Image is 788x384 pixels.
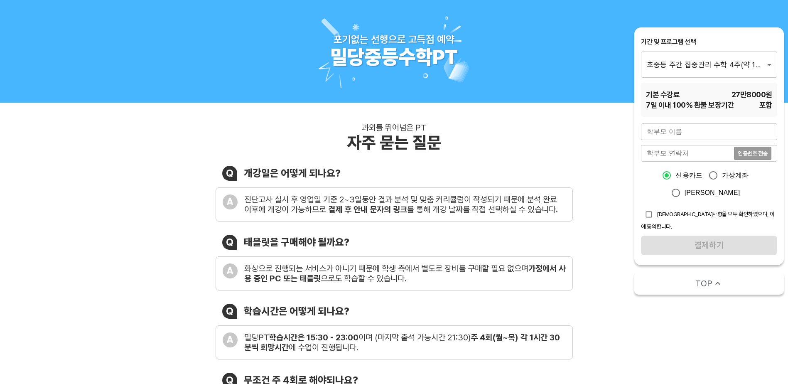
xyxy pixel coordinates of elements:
span: 기본 수강료 [646,89,680,100]
div: 기간 및 프로그램 선택 [641,37,777,47]
div: 진단고사 실시 후 영업일 기준 2~3일동안 결과 분석 및 맞춤 커리큘럼이 작성되기 때문에 분석 완료 이후에 개강이 가능하므로 를 통해 개강 날짜를 직접 선택하실 수 있습니다. [244,194,566,214]
b: 학습시간은 15:30 - 23:00 [269,332,358,342]
span: [PERSON_NAME] [685,188,740,198]
span: 27만8000 원 [732,89,772,100]
div: 포기없는 선행으로 고득점 예약 [334,33,454,45]
span: 포함 [759,100,772,110]
button: TOP [634,272,784,295]
div: 초중등 주간 집중관리 수학 4주(약 1개월) 프로그램 [641,52,777,77]
b: 주 4회(월~목) 각 1시간 30분씩 희망시간 [244,332,560,352]
div: Q [222,304,237,319]
input: 학부모 이름을 입력해주세요 [641,123,777,140]
div: 학습시간은 어떻게 되나요? [244,305,349,317]
div: Q [222,166,237,181]
div: 화상으로 진행되는 서비스가 아니기 때문에 학생 측에서 별도로 장비를 구매할 필요 없으며 으로도 학습할 수 있습니다. [244,263,566,283]
b: 결제 후 안내 문자의 링크 [328,204,407,214]
div: 밀당중등수학PT [330,45,458,69]
span: 가상계좌 [722,170,749,180]
div: 자주 묻는 질문 [347,133,442,153]
div: 밀당PT 이며 (마지막 출석 가능시간 21:30) 에 수업이 진행됩니다. [244,332,566,352]
span: 7 일 이내 100% 환불 보장기간 [646,100,734,110]
div: 개강일은 어떻게 되나요? [244,167,341,179]
div: 태블릿을 구매해야 될까요? [244,236,349,248]
div: 과외를 뛰어넘은 PT [362,123,426,133]
input: 학부모 연락처를 입력해주세요 [641,145,734,162]
span: TOP [695,278,712,289]
span: [DEMOGRAPHIC_DATA]사항을 모두 확인하였으며, 이에 동의합니다. [641,211,775,230]
div: A [223,194,238,209]
span: 신용카드 [675,170,702,180]
div: A [223,332,238,347]
b: 가정에서 사용 중인 PC 또는 태블릿 [244,263,566,283]
div: A [223,263,238,278]
div: Q [222,235,237,250]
